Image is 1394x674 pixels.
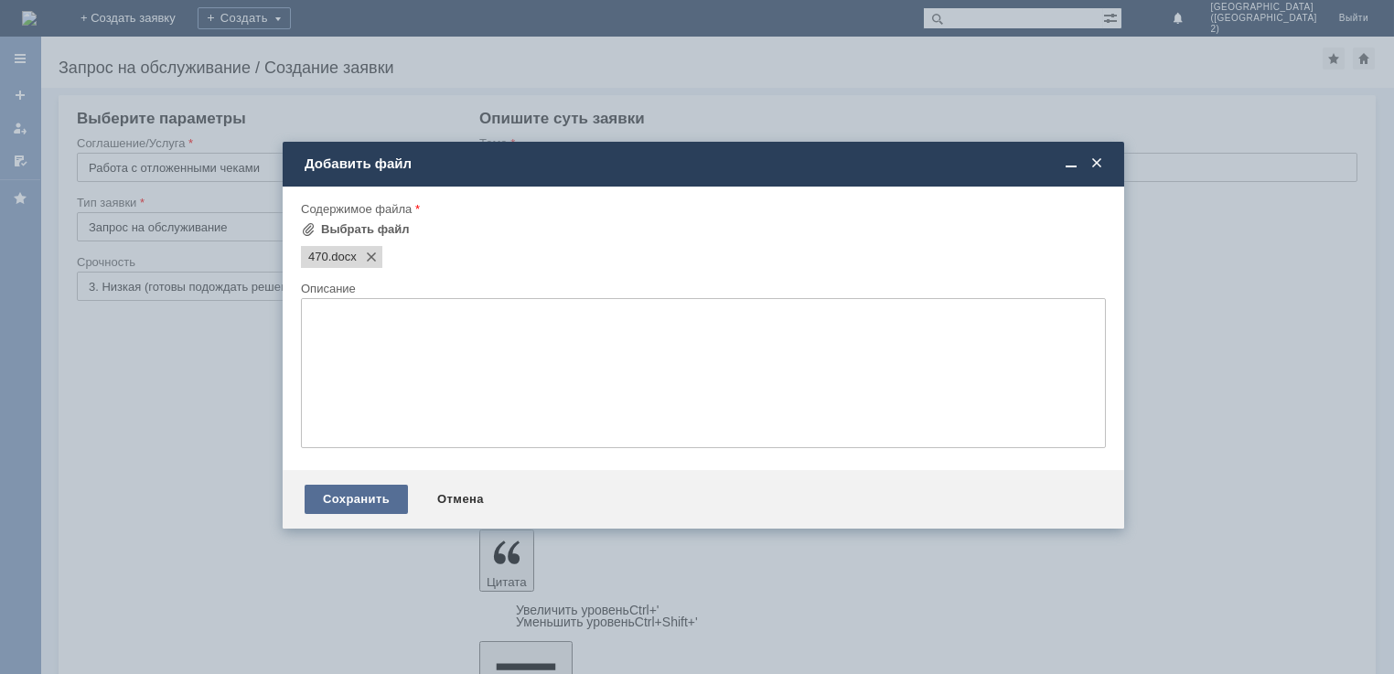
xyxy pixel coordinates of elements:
[1062,155,1080,172] span: Свернуть (Ctrl + M)
[301,283,1102,294] div: Описание
[301,203,1102,215] div: Содержимое файла
[1088,155,1106,172] span: Закрыть
[308,250,328,264] span: 470.docx
[321,222,410,237] div: Выбрать файл
[7,7,267,66] div: Здравствуйте! покупатель посмотрела свои бонусы при покупке,и решила их не списывать, а покопить ...
[328,250,357,264] span: 470.docx
[305,155,1106,172] div: Добавить файл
